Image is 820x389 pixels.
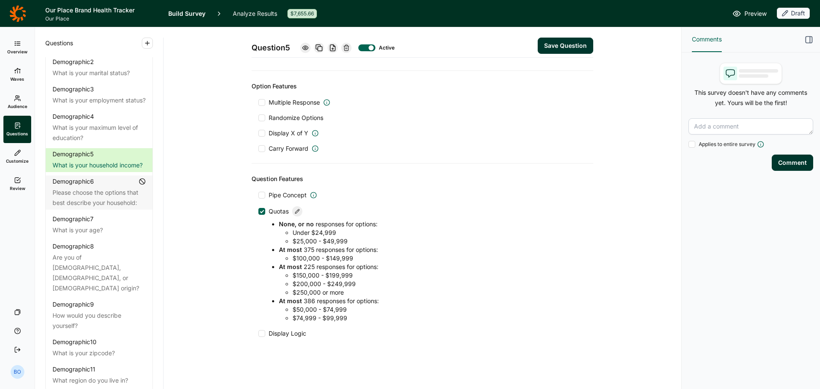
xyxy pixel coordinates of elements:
[53,112,94,121] div: Demographic 4
[53,68,146,78] div: What is your marital status?
[53,58,94,66] div: Demographic 2
[777,8,810,20] button: Draft
[53,300,94,309] div: Demographic 9
[6,158,29,164] span: Customize
[688,88,813,108] p: This survey doesn't have any comments yet. Yours will be the first!
[279,220,586,246] li: responses for options :
[269,207,289,216] span: Quotas
[692,34,722,44] span: Comments
[732,9,767,19] a: Preview
[53,177,94,186] div: Demographic 6
[53,123,146,143] div: What is your maximum level of education?
[269,329,306,338] span: Display Logic
[538,38,593,54] button: Save Question
[293,271,586,280] li: $150,000 - $199,999
[8,103,27,109] span: Audience
[292,206,302,216] div: Edit
[252,42,290,54] span: Question 5
[3,88,31,116] a: Audience
[7,49,27,55] span: Overview
[3,116,31,143] a: Questions
[252,174,593,184] div: Question Features
[772,155,813,171] button: Comment
[6,131,28,137] span: Questions
[11,365,24,379] div: BO
[269,98,320,107] span: Multiple Response
[279,246,586,263] li: 375 responses for options :
[293,314,586,322] li: $74,999 - $99,999
[53,242,94,251] div: Demographic 8
[53,375,146,386] div: What region do you live in?
[3,61,31,88] a: Waves
[3,143,31,170] a: Customize
[293,254,586,263] li: $100,000 - $149,999
[53,95,146,105] div: What is your employment status?
[45,5,158,15] h1: Our Place Brand Health Tracker
[53,215,94,223] div: Demographic 7
[287,9,317,18] div: $7,655.66
[53,160,146,170] div: What is your household income?
[379,44,392,51] div: Active
[45,38,73,48] span: Questions
[252,81,593,91] div: Option Features
[341,43,351,53] div: Delete
[777,8,810,19] div: Draft
[744,9,767,19] span: Preview
[53,365,95,374] div: Demographic 11
[699,141,756,148] span: Applies to entire survey
[53,348,146,358] div: What is your zipcode?
[3,34,31,61] a: Overview
[279,297,302,304] strong: At most
[53,338,97,346] div: Demographic 10
[53,225,146,235] div: What is your age?
[293,237,586,246] li: $25,000 - $49,999
[269,144,308,153] span: Carry Forward
[269,191,307,199] span: Pipe Concept
[293,228,586,237] li: Under $24,999
[279,246,302,253] strong: At most
[279,297,586,322] li: 386 responses for options :
[45,15,158,22] span: Our Place
[3,170,31,198] a: Review
[53,85,94,94] div: Demographic 3
[692,27,722,52] button: Comments
[53,187,146,208] div: Please choose the options that best describe your household:
[293,280,586,288] li: $200,000 - $249,999
[293,305,586,314] li: $50,000 - $74,999
[53,252,146,293] div: Are you of [DEMOGRAPHIC_DATA], [DEMOGRAPHIC_DATA], or [DEMOGRAPHIC_DATA] origin?
[53,310,146,331] div: How would you describe yourself?
[279,220,314,228] strong: None, or no
[53,150,94,158] div: Demographic 5
[265,114,323,122] span: Randomize Options
[293,288,586,297] li: $250,000 or more
[10,76,24,82] span: Waves
[279,263,302,270] strong: At most
[269,129,308,137] span: Display X of Y
[279,263,586,297] li: 225 responses for options :
[10,185,25,191] span: Review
